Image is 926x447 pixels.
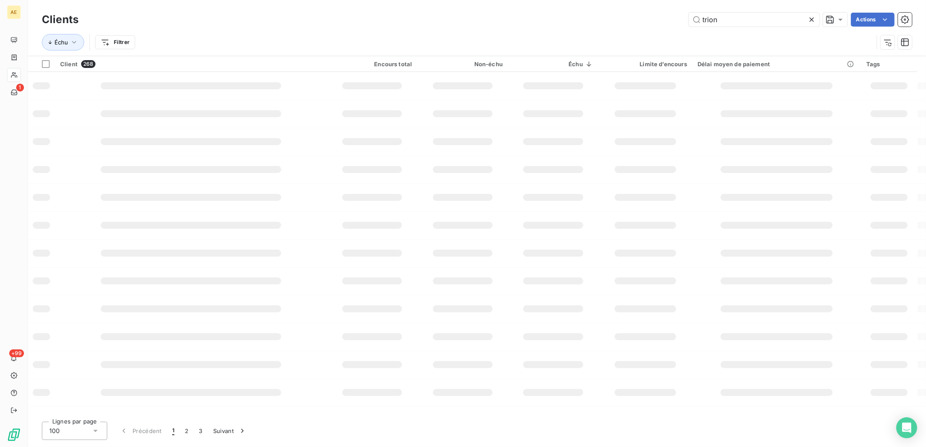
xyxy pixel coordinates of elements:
span: Échu [54,39,68,46]
input: Rechercher [689,13,820,27]
span: 1 [16,84,24,91]
button: 2 [180,422,194,440]
div: Échu [513,61,593,68]
div: Encours total [332,61,412,68]
button: Échu [42,34,84,51]
button: Actions [851,13,895,27]
button: Suivant [208,422,252,440]
button: 1 [167,422,180,440]
span: 1 [172,427,174,435]
div: Délai moyen de paiement [698,61,856,68]
button: 3 [194,422,208,440]
button: Filtrer [95,35,135,49]
div: AE [7,5,21,19]
button: Précédent [114,422,167,440]
h3: Clients [42,12,78,27]
div: Limite d’encours [604,61,687,68]
div: Tags [866,61,912,68]
span: 100 [49,427,60,435]
div: Non-échu [422,61,503,68]
div: Open Intercom Messenger [896,417,917,438]
span: +99 [9,349,24,357]
span: 268 [81,60,95,68]
span: Client [60,61,78,68]
img: Logo LeanPay [7,428,21,442]
a: 1 [7,85,20,99]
